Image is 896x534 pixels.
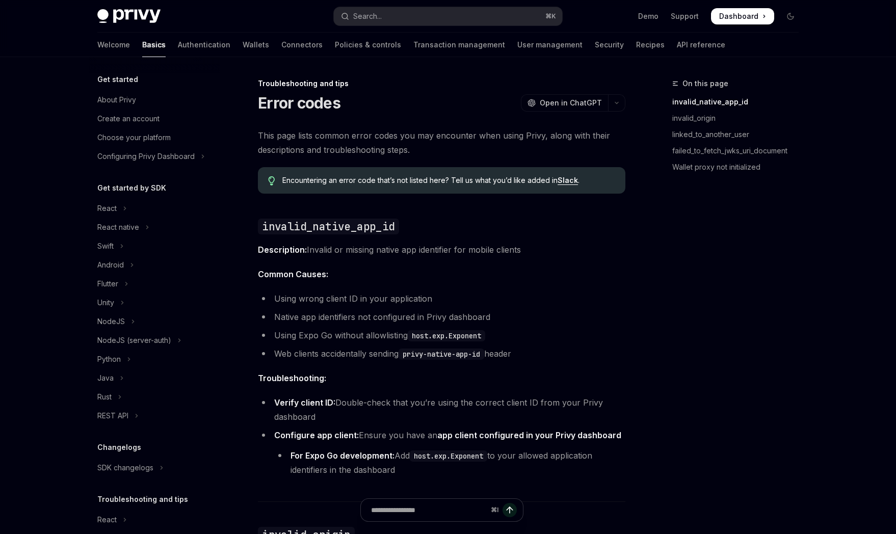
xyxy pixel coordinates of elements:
[413,33,505,57] a: Transaction management
[97,94,136,106] div: About Privy
[89,147,220,166] button: Toggle Configuring Privy Dashboard section
[334,7,562,25] button: Open search
[274,430,359,440] strong: Configure app client:
[89,218,220,236] button: Toggle React native section
[97,131,171,144] div: Choose your platform
[89,293,220,312] button: Toggle Unity section
[97,259,124,271] div: Android
[89,237,220,255] button: Toggle Swift section
[89,407,220,425] button: Toggle REST API section
[97,297,114,309] div: Unity
[291,450,394,461] strong: For Expo Go development:
[677,33,725,57] a: API reference
[97,493,188,505] h5: Troubleshooting and tips
[437,430,621,441] a: app client configured in your Privy dashboard
[595,33,624,57] a: Security
[97,221,139,233] div: React native
[97,150,195,163] div: Configuring Privy Dashboard
[258,428,625,477] li: Ensure you have an
[671,11,699,21] a: Support
[410,450,487,462] code: host.exp.Exponent
[142,33,166,57] a: Basics
[258,128,625,157] span: This page lists common error codes you may encounter when using Privy, along with their descripti...
[89,312,220,331] button: Toggle NodeJS section
[97,73,138,86] h5: Get started
[782,8,799,24] button: Toggle dark mode
[517,33,583,57] a: User management
[97,441,141,453] h5: Changelogs
[258,328,625,342] li: Using Expo Go without allowlisting
[258,291,625,306] li: Using wrong client ID in your application
[682,77,728,90] span: On this page
[258,245,307,255] strong: Description:
[89,256,220,274] button: Toggle Android section
[97,334,171,346] div: NodeJS (server-auth)
[545,12,556,20] span: ⌘ K
[282,175,615,185] span: Encountering an error code that’s not listed here? Tell us what you’d like added in .
[258,94,340,112] h1: Error codes
[258,243,625,257] span: Invalid or missing native app identifier for mobile clients
[638,11,658,21] a: Demo
[89,199,220,218] button: Toggle React section
[97,9,161,23] img: dark logo
[399,349,484,360] code: privy-native-app-id
[89,91,220,109] a: About Privy
[558,176,578,185] a: Slack
[503,503,517,517] button: Send message
[268,176,275,185] svg: Tip
[97,182,166,194] h5: Get started by SDK
[281,33,323,57] a: Connectors
[371,499,487,521] input: Ask a question...
[243,33,269,57] a: Wallets
[89,331,220,350] button: Toggle NodeJS (server-auth) section
[89,350,220,368] button: Toggle Python section
[97,462,153,474] div: SDK changelogs
[89,511,220,529] button: Toggle React section
[89,459,220,477] button: Toggle SDK changelogs section
[258,269,328,279] strong: Common Causes:
[258,78,625,89] div: Troubleshooting and tips
[672,110,807,126] a: invalid_origin
[97,315,125,328] div: NodeJS
[89,369,220,387] button: Toggle Java section
[97,278,118,290] div: Flutter
[258,310,625,324] li: Native app identifiers not configured in Privy dashboard
[258,346,625,361] li: Web clients accidentally sending header
[97,113,160,125] div: Create an account
[97,202,117,215] div: React
[335,33,401,57] a: Policies & controls
[97,372,114,384] div: Java
[97,410,128,422] div: REST API
[408,330,485,341] code: host.exp.Exponent
[521,94,608,112] button: Open in ChatGPT
[672,159,807,175] a: Wallet proxy not initialized
[89,275,220,293] button: Toggle Flutter section
[97,514,117,526] div: React
[672,126,807,143] a: linked_to_another_user
[540,98,602,108] span: Open in ChatGPT
[97,240,114,252] div: Swift
[711,8,774,24] a: Dashboard
[258,395,625,424] li: Double-check that you’re using the correct client ID from your Privy dashboard
[97,353,121,365] div: Python
[636,33,665,57] a: Recipes
[353,10,382,22] div: Search...
[178,33,230,57] a: Authentication
[274,397,335,408] strong: Verify client ID:
[258,373,326,383] strong: Troubleshooting:
[719,11,758,21] span: Dashboard
[89,388,220,406] button: Toggle Rust section
[89,128,220,147] a: Choose your platform
[258,219,399,234] code: invalid_native_app_id
[672,94,807,110] a: invalid_native_app_id
[97,391,112,403] div: Rust
[89,110,220,128] a: Create an account
[274,448,625,477] li: Add to your allowed application identifiers in the dashboard
[97,33,130,57] a: Welcome
[672,143,807,159] a: failed_to_fetch_jwks_uri_document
